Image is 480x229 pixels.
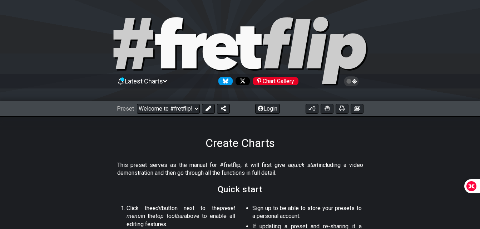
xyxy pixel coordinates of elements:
[202,104,215,114] button: Edit Preset
[253,77,298,85] div: Chart Gallery
[218,185,263,193] h2: Quick start
[351,104,363,114] button: Create image
[255,104,280,114] button: Login
[347,78,356,85] span: Toggle light / dark theme
[127,204,235,228] p: Click the button next to the in the above to enable all editing features.
[125,77,163,85] span: Latest Charts
[206,136,275,150] h1: Create Charts
[155,213,184,219] em: top toolbar
[217,104,230,114] button: Share Preset
[117,105,134,112] span: Preset
[117,161,363,177] p: This preset serves as the manual for #fretflip, it will first give a including a video demonstrat...
[336,104,348,114] button: Print
[252,204,362,220] p: Sign up to be able to store your presets to a personal account.
[137,104,200,114] select: Preset
[250,77,298,85] a: #fretflip at Pinterest
[291,162,318,168] em: quick start
[233,77,250,85] a: Follow #fretflip at X
[306,104,318,114] button: 0
[321,104,333,114] button: Toggle Dexterity for all fretkits
[127,205,235,219] em: preset menu
[153,205,162,212] em: edit
[216,77,233,85] a: Follow #fretflip at Bluesky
